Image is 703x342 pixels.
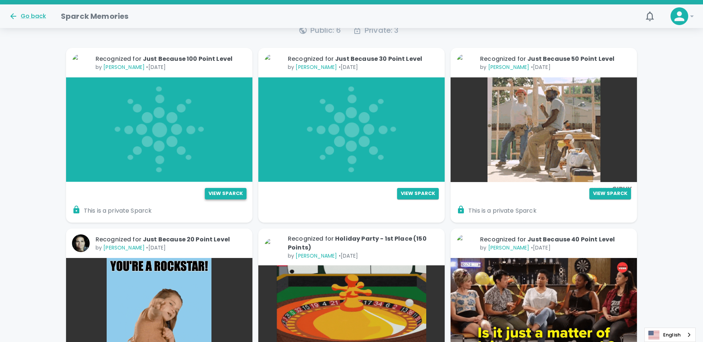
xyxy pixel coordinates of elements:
[72,54,90,71] img: Picture of Matthew Newcomer
[264,238,282,256] img: Picture of Matthew Newcomer
[589,188,631,199] button: View Sparck
[258,77,445,182] div: No media
[480,235,631,244] p: Recognized for
[353,24,399,36] div: Private : 3
[103,63,145,71] a: [PERSON_NAME]
[96,235,247,244] p: Recognized for
[299,24,341,36] div: Public : 6
[288,63,439,71] p: by • [DATE]
[96,244,247,251] p: by • [DATE]
[143,55,232,63] span: Just Because 100 Point Level
[480,244,631,251] p: by • [DATE]
[296,63,337,71] a: [PERSON_NAME]
[480,55,631,63] p: Recognized for
[456,205,537,217] span: This is a private Sparck
[72,234,90,252] img: Picture of Marcey Johnson
[456,54,474,71] img: Picture of Matthew Newcomer
[288,252,439,259] p: by • [DATE]
[488,244,530,251] a: [PERSON_NAME]
[288,234,427,252] span: Holiday Party - 1st Place (150 Points)
[488,63,530,71] a: [PERSON_NAME]
[72,205,152,217] span: This is a private Sparck
[103,244,145,251] a: [PERSON_NAME]
[451,77,637,182] img: tAeB6dptxnoli
[397,188,439,199] button: View Sparck
[96,63,247,71] p: by • [DATE]
[335,55,422,63] span: Just Because 30 Point Level
[66,77,252,182] div: No media
[9,12,46,21] button: Go back
[288,55,439,63] p: Recognized for
[527,55,614,63] span: Just Because 50 Point Level
[61,10,128,22] h1: Sparck Memories
[205,188,247,199] button: View Sparck
[288,234,439,252] p: Recognized for
[644,328,696,342] div: Language
[264,54,282,71] img: Picture of Matthew Newcomer
[645,328,695,342] a: English
[590,186,634,191] img: Powered by GIPHY
[96,55,247,63] p: Recognized for
[480,63,631,71] p: by • [DATE]
[143,235,230,244] span: Just Because 20 Point Level
[527,235,615,244] span: Just Because 40 Point Level
[644,328,696,342] aside: Language selected: English
[456,234,474,252] img: Picture of Matthew Newcomer
[296,252,337,259] a: [PERSON_NAME]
